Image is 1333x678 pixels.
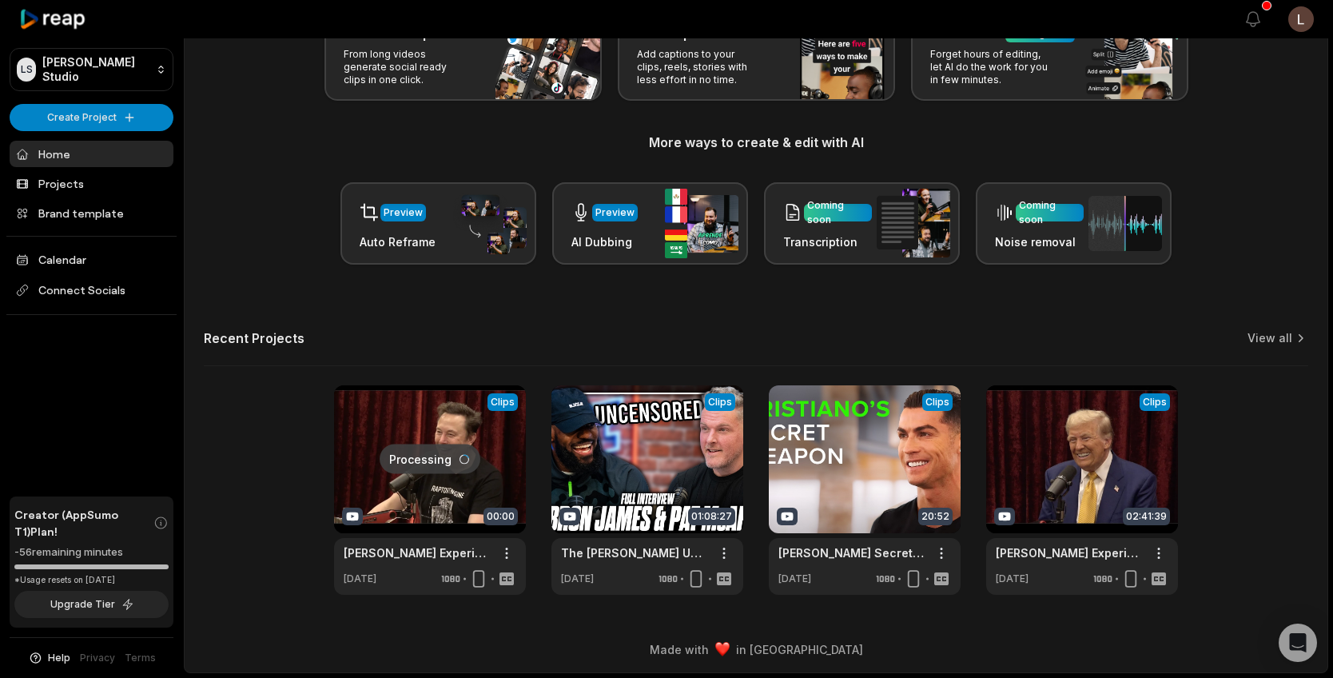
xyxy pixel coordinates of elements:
[344,544,491,561] a: [PERSON_NAME] Experience #2281 - [PERSON_NAME]
[204,133,1308,152] h3: More ways to create & edit with AI
[1279,624,1317,662] div: Open Intercom Messenger
[204,330,304,346] h2: Recent Projects
[637,48,761,86] p: Add captions to your clips, reels, stories with less effort in no time.
[14,544,169,560] div: -56 remaining minutes
[10,276,173,305] span: Connect Socials
[48,651,70,665] span: Help
[10,141,173,167] a: Home
[14,506,153,540] span: Creator (AppSumo T1) Plan!
[14,574,169,586] div: *Usage resets on [DATE]
[996,544,1143,561] a: [PERSON_NAME] Experience #2219 - [PERSON_NAME]
[877,189,950,257] img: transcription.png
[995,233,1084,250] h3: Noise removal
[125,651,156,665] a: Terms
[17,58,36,82] div: LS
[14,591,169,618] button: Upgrade Tier
[10,246,173,273] a: Calendar
[80,651,115,665] a: Privacy
[28,651,70,665] button: Help
[715,642,730,656] img: heart emoji
[42,55,149,84] p: [PERSON_NAME] Studio
[360,233,436,250] h3: Auto Reframe
[807,198,869,227] div: Coming soon
[384,205,423,220] div: Preview
[930,48,1054,86] p: Forget hours of editing, let AI do the work for you in few minutes.
[344,48,468,86] p: From long videos generate social ready clips in one click.
[1247,330,1292,346] a: View all
[783,233,872,250] h3: Transcription
[561,544,708,561] a: The [PERSON_NAME] Unfiltered Full Interview With The [PERSON_NAME] Show
[10,200,173,226] a: Brand template
[665,189,738,258] img: ai_dubbing.png
[571,233,638,250] h3: AI Dubbing
[1019,198,1080,227] div: Coming soon
[1088,196,1162,251] img: noise_removal.png
[778,544,925,561] a: [PERSON_NAME] Secrets to Longevity and Peak Performance
[453,193,527,255] img: auto_reframe.png
[10,170,173,197] a: Projects
[595,205,635,220] div: Preview
[199,641,1313,658] div: Made with in [GEOGRAPHIC_DATA]
[10,104,173,131] button: Create Project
